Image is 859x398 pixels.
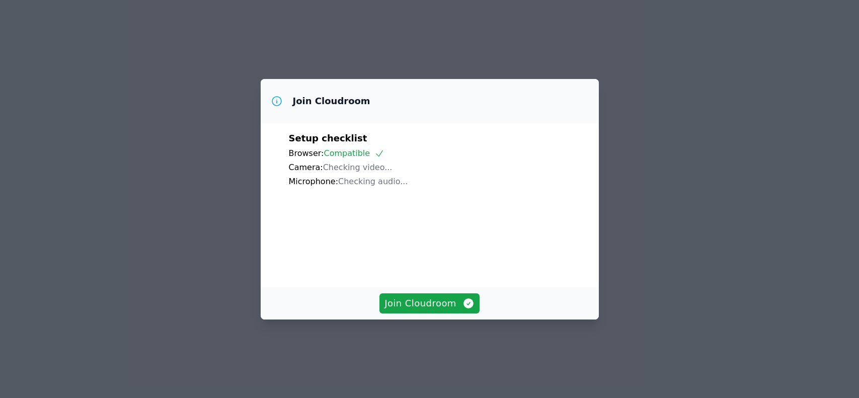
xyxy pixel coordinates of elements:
span: Microphone: [289,177,339,186]
button: Join Cloudroom [379,293,480,313]
span: Setup checklist [289,133,367,143]
span: Compatible [324,148,384,158]
h3: Join Cloudroom [293,95,370,107]
span: Checking audio... [338,177,408,186]
span: Camera: [289,163,323,172]
span: Checking video... [323,163,393,172]
span: Browser: [289,148,324,158]
span: Join Cloudroom [384,296,475,310]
